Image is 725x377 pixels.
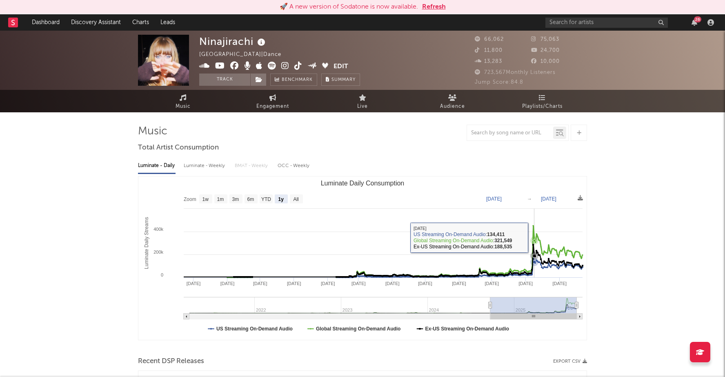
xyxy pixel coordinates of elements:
[278,196,284,202] text: 1y
[176,102,191,112] span: Music
[287,281,301,286] text: [DATE]
[475,70,556,75] span: 723,567 Monthly Listeners
[293,196,298,202] text: All
[418,281,432,286] text: [DATE]
[216,326,293,332] text: US Streaming On-Demand Audio
[407,90,497,112] a: Audience
[155,14,181,31] a: Leads
[261,196,271,202] text: YTD
[217,196,224,202] text: 1m
[138,159,176,173] div: Luminate - Daily
[541,196,556,202] text: [DATE]
[184,196,196,202] text: Zoom
[694,16,701,22] div: 26
[270,74,317,86] a: Benchmark
[321,74,360,86] button: Summary
[144,217,149,269] text: Luminate Daily Streams
[253,281,267,286] text: [DATE]
[497,90,587,112] a: Playlists/Charts
[452,281,466,286] text: [DATE]
[475,59,502,64] span: 13,283
[522,102,563,112] span: Playlists/Charts
[127,14,155,31] a: Charts
[485,281,499,286] text: [DATE]
[26,14,65,31] a: Dashboard
[318,90,407,112] a: Live
[527,196,532,202] text: →
[280,2,418,12] div: 🚀 A new version of Sodatone is now available.
[278,159,310,173] div: OCC - Weekly
[425,326,509,332] text: Ex-US Streaming On-Demand Audio
[138,90,228,112] a: Music
[199,74,250,86] button: Track
[199,35,267,48] div: Ninajirachi
[552,281,567,286] text: [DATE]
[467,130,553,136] input: Search by song name or URL
[531,48,560,53] span: 24,700
[351,281,366,286] text: [DATE]
[316,326,401,332] text: Global Streaming On-Demand Audio
[199,50,291,60] div: [GEOGRAPHIC_DATA] | Dance
[531,37,559,42] span: 75,063
[247,196,254,202] text: 6m
[553,359,587,364] button: Export CSV
[385,281,400,286] text: [DATE]
[475,37,504,42] span: 66,062
[220,281,235,286] text: [DATE]
[256,102,289,112] span: Engagement
[475,48,503,53] span: 11,800
[138,143,219,153] span: Total Artist Consumption
[138,176,587,340] svg: Luminate Daily Consumption
[321,281,335,286] text: [DATE]
[184,159,227,173] div: Luminate - Weekly
[422,2,446,12] button: Refresh
[486,196,502,202] text: [DATE]
[545,18,668,28] input: Search for artists
[331,78,356,82] span: Summary
[228,90,318,112] a: Engagement
[202,196,209,202] text: 1w
[475,80,523,85] span: Jump Score: 84.8
[138,357,204,366] span: Recent DSP Releases
[334,62,348,72] button: Edit
[65,14,127,31] a: Discovery Assistant
[153,250,163,254] text: 200k
[440,102,465,112] span: Audience
[161,272,163,277] text: 0
[282,75,313,85] span: Benchmark
[518,281,533,286] text: [DATE]
[187,281,201,286] text: [DATE]
[357,102,368,112] span: Live
[232,196,239,202] text: 3m
[153,227,163,232] text: 400k
[321,180,405,187] text: Luminate Daily Consumption
[531,59,560,64] span: 10,000
[692,19,697,26] button: 26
